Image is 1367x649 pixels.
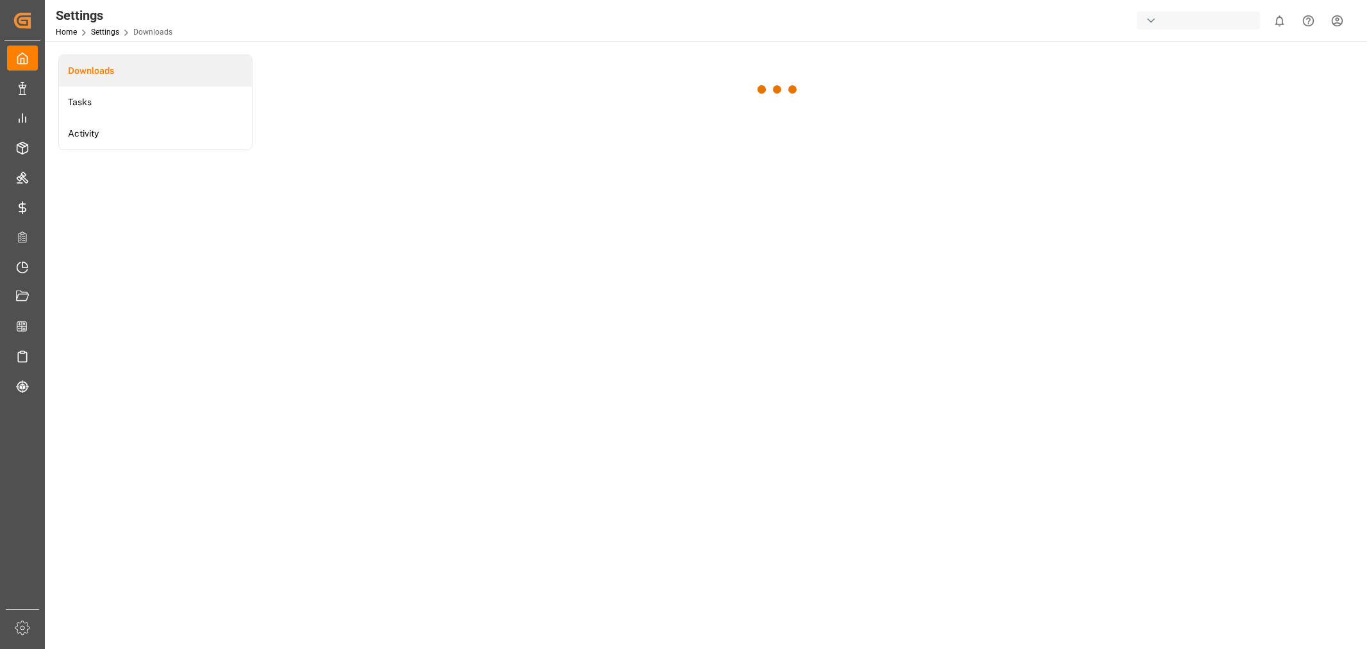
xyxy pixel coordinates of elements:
[91,28,119,37] a: Settings
[56,6,172,25] div: Settings
[1294,6,1323,35] button: Help Center
[59,118,252,149] a: Activity
[1265,6,1294,35] button: show 0 new notifications
[59,87,252,118] a: Tasks
[59,55,252,87] a: Downloads
[56,28,77,37] a: Home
